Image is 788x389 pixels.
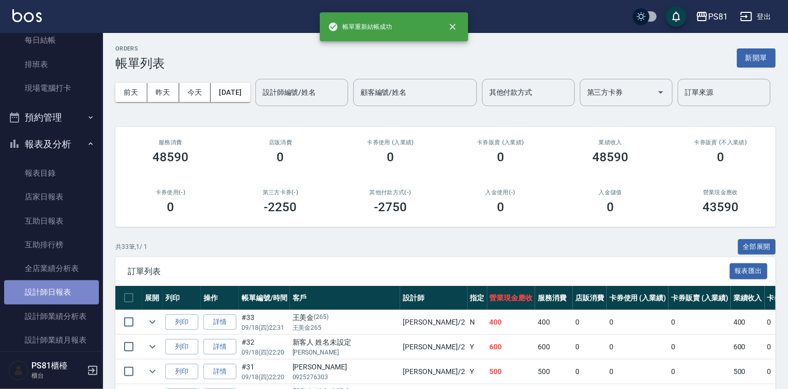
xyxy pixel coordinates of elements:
[203,314,236,330] a: 詳情
[607,200,614,214] h3: 0
[692,6,732,27] button: PS81
[147,83,179,102] button: 昨天
[497,200,504,214] h3: 0
[737,53,776,62] a: 新開單
[441,15,464,38] button: close
[607,310,669,334] td: 0
[669,286,731,310] th: 卡券販賣 (入業績)
[4,28,99,52] a: 每日結帳
[678,139,763,146] h2: 卡券販賣 (不入業績)
[12,9,42,22] img: Logo
[607,335,669,359] td: 0
[387,150,394,164] h3: 0
[4,280,99,304] a: 設計師日報表
[242,323,287,332] p: 09/18 (四) 22:31
[115,242,147,251] p: 共 33 筆, 1 / 1
[487,286,536,310] th: 營業現金應收
[4,257,99,280] a: 全店業績分析表
[239,335,290,359] td: #32
[328,22,392,32] span: 帳單重新結帳成功
[167,200,174,214] h3: 0
[4,209,99,233] a: 互助日報表
[348,139,433,146] h2: 卡券使用 (入業績)
[293,312,398,323] div: 王美金
[179,83,211,102] button: 今天
[293,337,398,348] div: 新客人 姓名未設定
[293,348,398,357] p: [PERSON_NAME]
[128,189,213,196] h2: 卡券使用(-)
[573,360,607,384] td: 0
[730,263,768,279] button: 報表匯出
[400,360,467,384] td: [PERSON_NAME] /2
[4,104,99,131] button: 預約管理
[4,233,99,257] a: 互助排行榜
[487,335,536,359] td: 600
[669,335,731,359] td: 0
[201,286,239,310] th: 操作
[165,314,198,330] button: 列印
[607,360,669,384] td: 0
[730,266,768,276] a: 報表匯出
[568,139,654,146] h2: 業績收入
[238,189,323,196] h2: 第三方卡券(-)
[4,53,99,76] a: 排班表
[573,286,607,310] th: 店販消費
[145,314,160,330] button: expand row
[290,286,401,310] th: 客戶
[708,10,728,23] div: PS81
[165,339,198,355] button: 列印
[593,150,629,164] h3: 48590
[128,139,213,146] h3: 服務消費
[115,83,147,102] button: 前天
[348,189,433,196] h2: 其他付款方式(-)
[145,364,160,379] button: expand row
[653,84,669,100] button: Open
[203,339,236,355] a: 詳情
[731,360,765,384] td: 500
[573,335,607,359] td: 0
[4,161,99,185] a: 報表目錄
[468,360,487,384] td: Y
[717,150,724,164] h3: 0
[264,200,297,214] h3: -2250
[239,360,290,384] td: #31
[238,139,323,146] h2: 店販消費
[165,364,198,380] button: 列印
[731,335,765,359] td: 600
[115,45,165,52] h2: ORDERS
[666,6,687,27] button: save
[128,266,730,277] span: 訂單列表
[468,310,487,334] td: N
[4,305,99,328] a: 設計師業績分析表
[535,310,573,334] td: 400
[145,339,160,354] button: expand row
[115,56,165,71] h3: 帳單列表
[4,76,99,100] a: 現場電腦打卡
[142,286,163,310] th: 展開
[293,323,398,332] p: 王美金265
[400,286,467,310] th: 設計師
[737,48,776,67] button: 新開單
[738,239,776,255] button: 全部展開
[8,360,29,381] img: Person
[374,200,407,214] h3: -2750
[487,310,536,334] td: 400
[239,310,290,334] td: #33
[242,373,287,382] p: 09/18 (四) 22:20
[277,150,284,164] h3: 0
[239,286,290,310] th: 帳單編號/時間
[400,335,467,359] td: [PERSON_NAME] /2
[4,328,99,352] a: 設計師業績月報表
[669,360,731,384] td: 0
[535,335,573,359] td: 600
[535,286,573,310] th: 服務消費
[703,200,739,214] h3: 43590
[458,139,543,146] h2: 卡券販賣 (入業績)
[211,83,250,102] button: [DATE]
[4,185,99,209] a: 店家日報表
[678,189,763,196] h2: 營業現金應收
[203,364,236,380] a: 詳情
[568,189,654,196] h2: 入金儲值
[293,362,398,373] div: [PERSON_NAME]
[487,360,536,384] td: 500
